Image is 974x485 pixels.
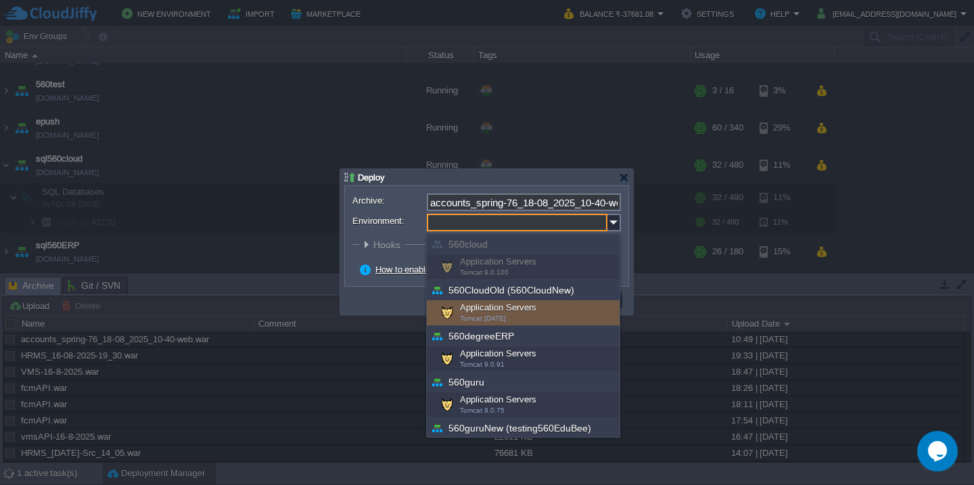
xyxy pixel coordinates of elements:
div: 560cloud [427,234,620,254]
iframe: chat widget [917,431,960,471]
span: Tomcat 9.0.91 [460,361,505,368]
div: Application Servers [427,254,620,280]
span: Tomcat 9.0.100 [460,269,509,276]
div: Application Servers [427,300,620,326]
span: Hooks [373,239,404,250]
label: Environment: [352,214,425,228]
label: Archive: [352,193,425,208]
div: Application Servers [427,346,620,372]
a: How to enable zero-downtime deployment [375,264,538,275]
div: Application Servers [427,392,620,418]
span: Tomcat 9.0.75 [460,407,505,414]
div: 560guruNew (testing560EduBee) [427,418,620,438]
div: 560degreeERP [427,326,620,346]
span: Deploy [358,172,385,183]
div: 560CloudOld (560CloudNew) [427,280,620,300]
span: Tomcat [DATE] [460,315,506,322]
div: 560guru [427,372,620,392]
